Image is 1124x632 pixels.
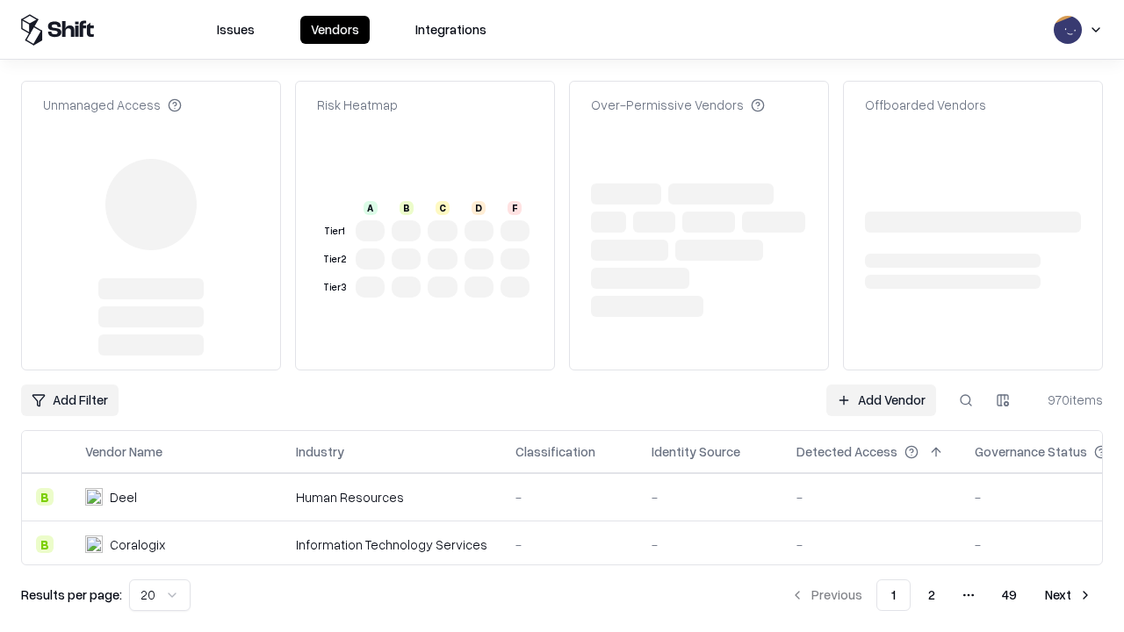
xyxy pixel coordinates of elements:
button: Vendors [300,16,370,44]
button: Add Filter [21,384,119,416]
img: Deel [85,488,103,506]
nav: pagination [780,579,1103,611]
div: Identity Source [652,442,740,461]
div: C [436,201,450,215]
div: - [652,535,768,554]
button: 49 [988,579,1031,611]
button: Next [1034,579,1103,611]
div: Unmanaged Access [43,96,182,114]
div: Industry [296,442,344,461]
div: Over-Permissive Vendors [591,96,765,114]
div: F [508,201,522,215]
button: Integrations [405,16,497,44]
div: Information Technology Services [296,535,487,554]
div: Governance Status [975,442,1087,461]
div: 970 items [1033,391,1103,409]
button: 2 [914,579,949,611]
div: B [400,201,414,215]
div: Risk Heatmap [317,96,398,114]
button: 1 [876,579,911,611]
div: Human Resources [296,488,487,506]
div: A [364,201,378,215]
div: - [796,535,947,554]
div: Tier 3 [321,280,349,295]
div: - [652,488,768,506]
div: B [36,488,54,506]
div: Tier 2 [321,252,349,267]
div: Tier 1 [321,224,349,239]
div: Classification [515,442,595,461]
div: Deel [110,488,137,506]
button: Issues [206,16,265,44]
div: - [515,535,623,554]
div: Vendor Name [85,442,162,461]
div: Offboarded Vendors [865,96,986,114]
div: - [796,488,947,506]
div: Coralogix [110,535,165,554]
div: - [515,488,623,506]
p: Results per page: [21,585,122,604]
div: D [472,201,486,215]
img: Coralogix [85,535,103,553]
a: Add Vendor [826,384,936,416]
div: B [36,535,54,553]
div: Detected Access [796,442,897,461]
